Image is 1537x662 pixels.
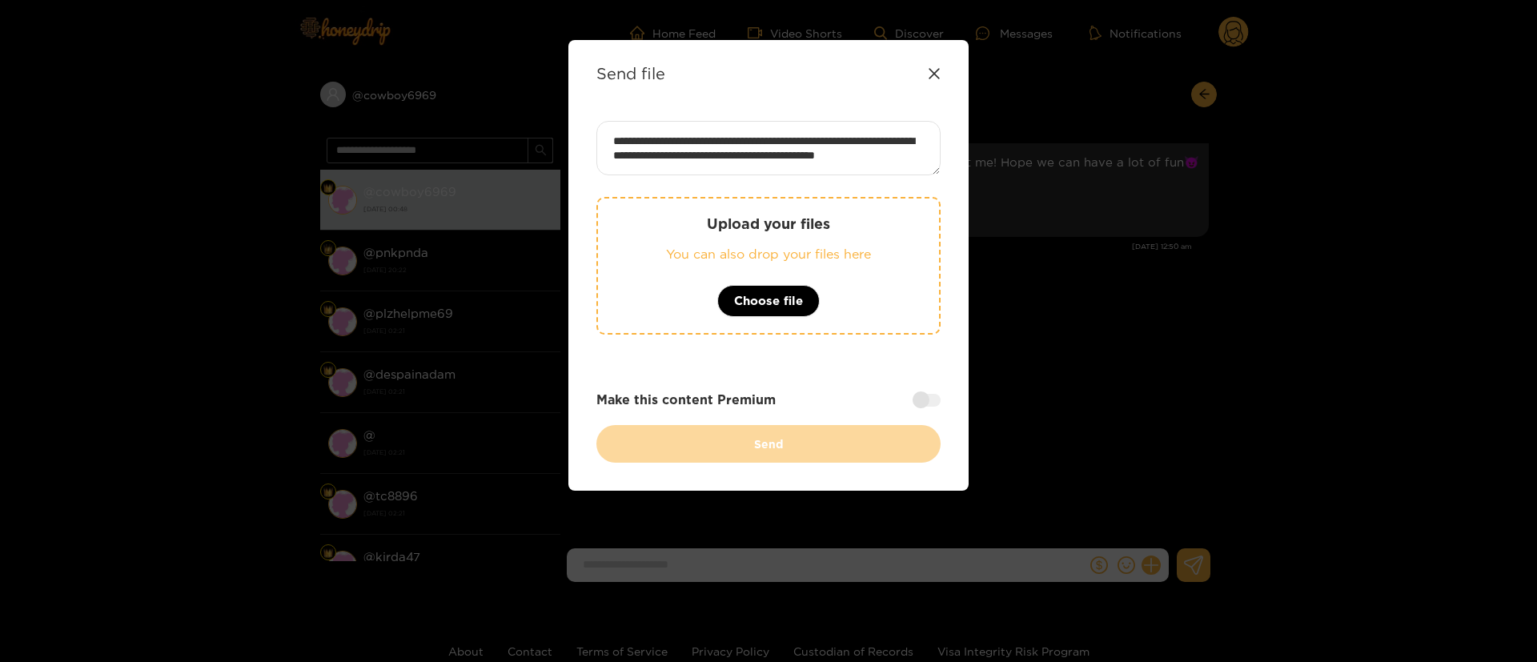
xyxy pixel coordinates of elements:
[630,245,907,263] p: You can also drop your files here
[734,291,803,311] span: Choose file
[630,215,907,233] p: Upload your files
[596,425,941,463] button: Send
[717,285,820,317] button: Choose file
[596,391,776,409] strong: Make this content Premium
[596,64,665,82] strong: Send file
